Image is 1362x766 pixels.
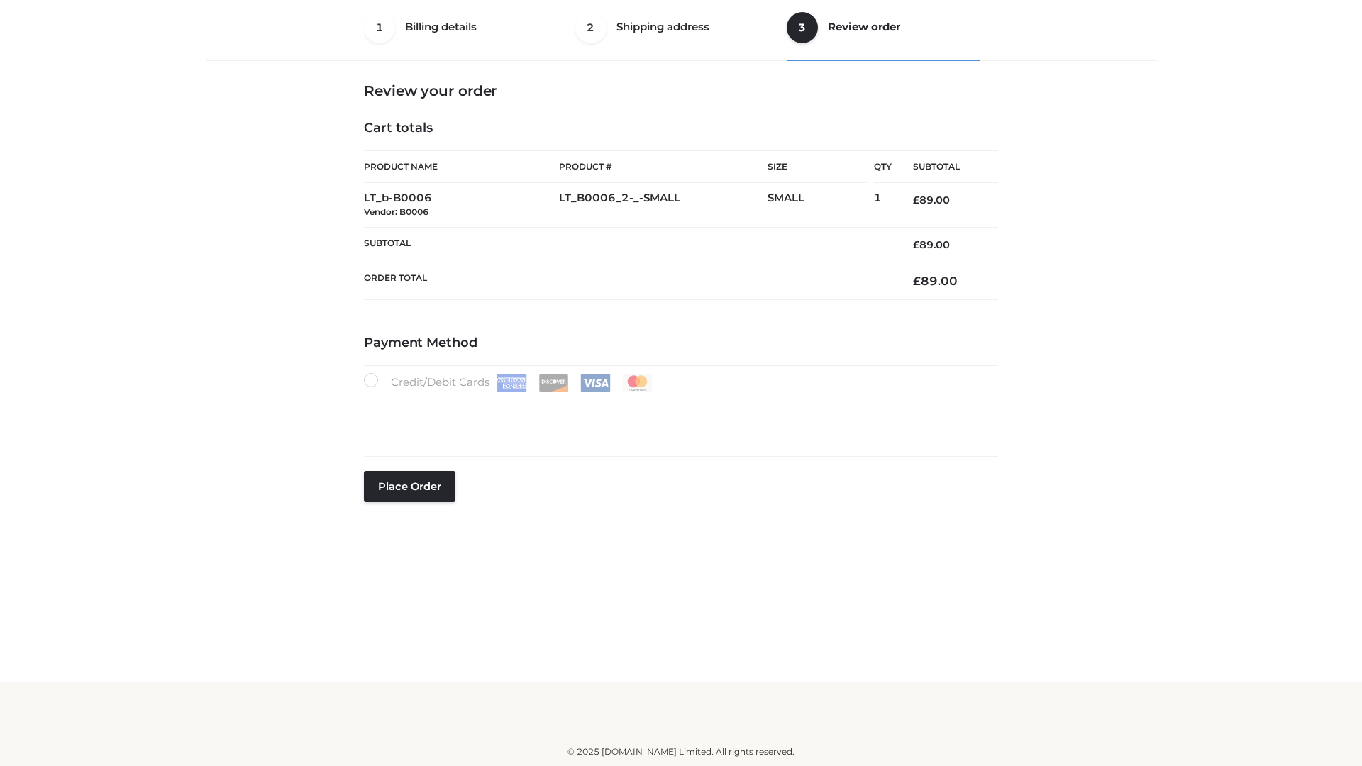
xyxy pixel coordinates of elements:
div: © 2025 [DOMAIN_NAME] Limited. All rights reserved. [211,745,1151,759]
th: Subtotal [364,227,892,262]
td: LT_B0006_2-_-SMALL [559,183,768,228]
img: Mastercard [622,374,653,392]
button: Place order [364,471,455,502]
small: Vendor: B0006 [364,206,428,217]
h4: Payment Method [364,335,998,351]
td: 1 [874,183,892,228]
label: Credit/Debit Cards [364,373,654,392]
span: £ [913,194,919,206]
span: £ [913,238,919,251]
iframe: Secure payment input frame [361,389,995,441]
bdi: 89.00 [913,274,958,288]
th: Order Total [364,262,892,300]
td: LT_b-B0006 [364,183,559,228]
h3: Review your order [364,82,998,99]
bdi: 89.00 [913,238,950,251]
th: Size [768,151,867,183]
span: £ [913,274,921,288]
img: Discover [538,374,569,392]
img: Visa [580,374,611,392]
th: Subtotal [892,151,998,183]
td: SMALL [768,183,874,228]
bdi: 89.00 [913,194,950,206]
h4: Cart totals [364,121,998,136]
th: Product # [559,150,768,183]
th: Qty [874,150,892,183]
img: Amex [497,374,527,392]
th: Product Name [364,150,559,183]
